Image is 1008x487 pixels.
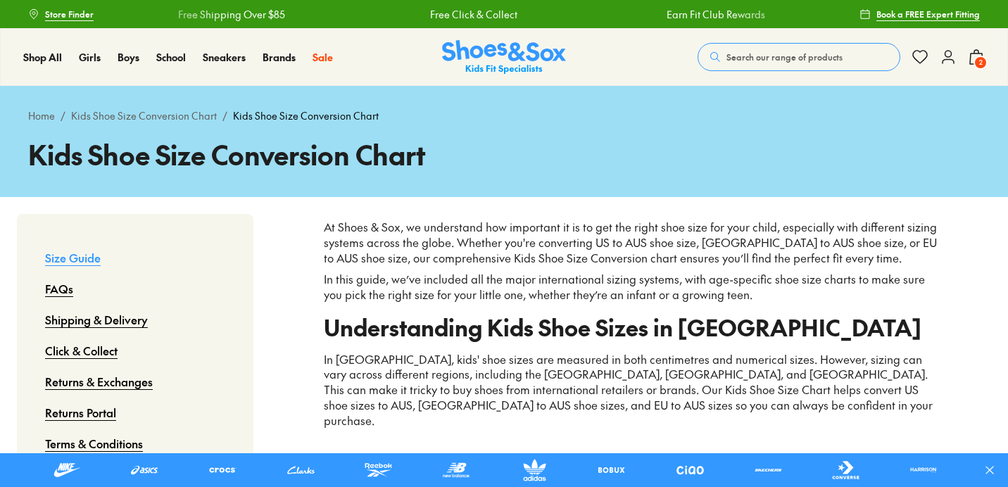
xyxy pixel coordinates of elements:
a: Shop All [23,50,62,65]
a: Boys [118,50,139,65]
button: 2 [968,42,985,72]
a: Size Guide [45,242,101,273]
a: Returns & Exchanges [45,366,153,397]
span: Book a FREE Expert Fitting [876,8,980,20]
a: Store Finder [28,1,94,27]
span: Boys [118,50,139,64]
h1: Kids Shoe Size Conversion Chart [28,134,980,175]
a: School [156,50,186,65]
a: Book a FREE Expert Fitting [859,1,980,27]
a: Free Shipping Over $85 [178,7,285,22]
span: 2 [974,56,988,70]
p: At Shoes & Sox, we understand how important it is to get the right shoe size for your child, espe... [324,220,938,266]
a: Free Click & Collect [430,7,517,22]
button: Search our range of products [698,43,900,71]
a: Shoes & Sox [442,40,566,75]
a: Terms & Conditions [45,428,143,459]
a: Returns Portal [45,397,116,428]
a: Sale [313,50,333,65]
div: / / [28,108,980,123]
a: Earn Fit Club Rewards [667,7,765,22]
span: Search our range of products [726,51,843,63]
a: Home [28,108,55,123]
img: SNS_Logo_Responsive.svg [442,40,566,75]
a: FAQs [45,273,73,304]
p: In [GEOGRAPHIC_DATA], kids' shoe sizes are measured in both centimetres and numerical sizes. Howe... [324,352,938,429]
a: Brands [263,50,296,65]
span: Kids Shoe Size Conversion Chart [233,108,379,123]
span: Girls [79,50,101,64]
span: Sale [313,50,333,64]
a: Shipping & Delivery [45,304,148,335]
a: Click & Collect [45,335,118,366]
span: Store Finder [45,8,94,20]
a: Girls [79,50,101,65]
span: School [156,50,186,64]
span: Sneakers [203,50,246,64]
span: Shop All [23,50,62,64]
span: Brands [263,50,296,64]
a: Kids Shoe Size Conversion Chart [71,108,217,123]
h2: Understanding Kids Shoe Sizes in [GEOGRAPHIC_DATA] [324,320,938,335]
a: Sneakers [203,50,246,65]
p: In this guide, we’ve included all the major international sizing systems, with age-specific shoe ... [324,272,938,303]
